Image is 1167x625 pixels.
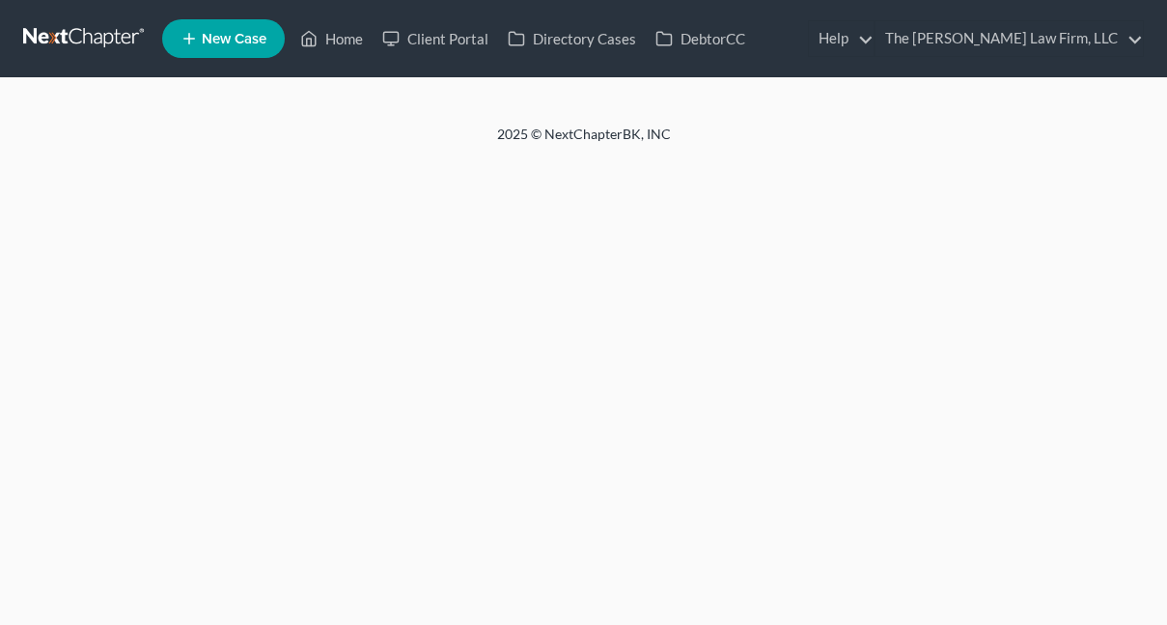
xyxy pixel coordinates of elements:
[162,19,285,58] new-legal-case-button: New Case
[646,21,755,56] a: DebtorCC
[498,21,646,56] a: Directory Cases
[34,125,1134,159] div: 2025 © NextChapterBK, INC
[373,21,498,56] a: Client Portal
[875,21,1143,56] a: The [PERSON_NAME] Law Firm, LLC
[291,21,373,56] a: Home
[809,21,874,56] a: Help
